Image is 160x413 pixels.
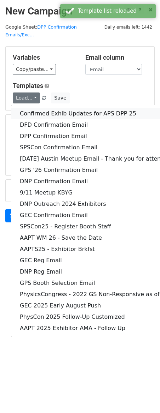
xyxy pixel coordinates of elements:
button: Save [51,92,69,103]
small: Google Sheet: [5,24,77,38]
div: Template list reloaded [78,7,153,15]
a: Daily emails left: 1442 [102,24,155,30]
span: Daily emails left: 1442 [102,23,155,31]
a: Templates [13,82,43,89]
h5: Variables [13,54,75,61]
h5: Email column [85,54,147,61]
h2: New Campaign [5,5,155,17]
a: Copy/paste... [13,64,56,75]
a: Load... [13,92,40,103]
a: Send [5,209,29,222]
iframe: Chat Widget [125,379,160,413]
a: DPP Confirmation Emails/Exc... [5,24,77,38]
